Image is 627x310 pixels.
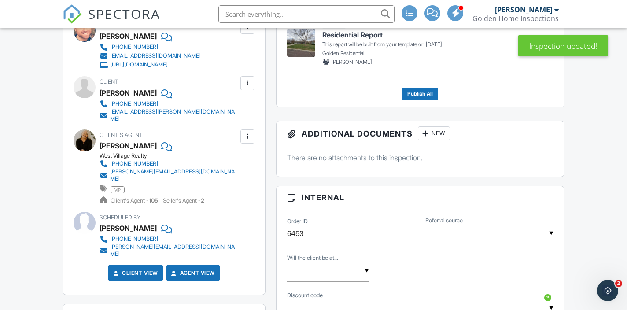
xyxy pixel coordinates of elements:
[100,43,201,52] a: [PHONE_NUMBER]
[88,4,160,23] span: SPECTORA
[100,132,143,138] span: Client's Agent
[163,197,204,204] span: Seller's Agent -
[100,168,238,182] a: [PERSON_NAME][EMAIL_ADDRESS][DOMAIN_NAME]
[100,52,201,60] a: [EMAIL_ADDRESS][DOMAIN_NAME]
[495,5,552,14] div: [PERSON_NAME]
[110,52,201,59] div: [EMAIL_ADDRESS][DOMAIN_NAME]
[100,86,157,100] div: [PERSON_NAME]
[149,197,158,204] strong: 105
[110,44,158,51] div: [PHONE_NUMBER]
[100,78,118,85] span: Client
[110,160,158,167] div: [PHONE_NUMBER]
[100,108,238,122] a: [EMAIL_ADDRESS][PERSON_NAME][DOMAIN_NAME]
[110,168,238,182] div: [PERSON_NAME][EMAIL_ADDRESS][DOMAIN_NAME]
[287,292,323,299] label: Discount code
[201,197,204,204] strong: 2
[110,108,238,122] div: [EMAIL_ADDRESS][PERSON_NAME][DOMAIN_NAME]
[287,254,338,262] label: Will the client be attending?
[287,153,553,162] p: There are no attachments to this inspection.
[100,235,238,244] a: [PHONE_NUMBER]
[100,139,157,152] a: [PERSON_NAME]
[100,152,245,159] div: West Village Realty
[111,197,159,204] span: Client's Agent -
[100,221,157,235] div: [PERSON_NAME]
[110,100,158,107] div: [PHONE_NUMBER]
[100,60,201,69] a: [URL][DOMAIN_NAME]
[111,186,125,193] span: vip
[170,269,215,277] a: Agent View
[615,280,622,287] span: 2
[110,61,168,68] div: [URL][DOMAIN_NAME]
[518,35,608,56] div: Inspection updated!
[110,244,238,258] div: [PERSON_NAME][EMAIL_ADDRESS][DOMAIN_NAME]
[111,269,158,277] a: Client View
[418,126,450,140] div: New
[100,214,140,221] span: Scheduled By
[100,159,238,168] a: [PHONE_NUMBER]
[110,236,158,243] div: [PHONE_NUMBER]
[218,5,395,23] input: Search everything...
[597,280,618,301] iframe: Intercom live chat
[63,4,82,24] img: The Best Home Inspection Software - Spectora
[425,217,463,225] label: Referral source
[100,100,238,108] a: [PHONE_NUMBER]
[472,14,559,23] div: Golden Home Inspections
[100,244,238,258] a: [PERSON_NAME][EMAIL_ADDRESS][DOMAIN_NAME]
[287,218,308,225] label: Order ID
[63,12,160,30] a: SPECTORA
[100,30,157,43] div: [PERSON_NAME]
[277,186,564,209] h3: Internal
[277,121,564,146] h3: Additional Documents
